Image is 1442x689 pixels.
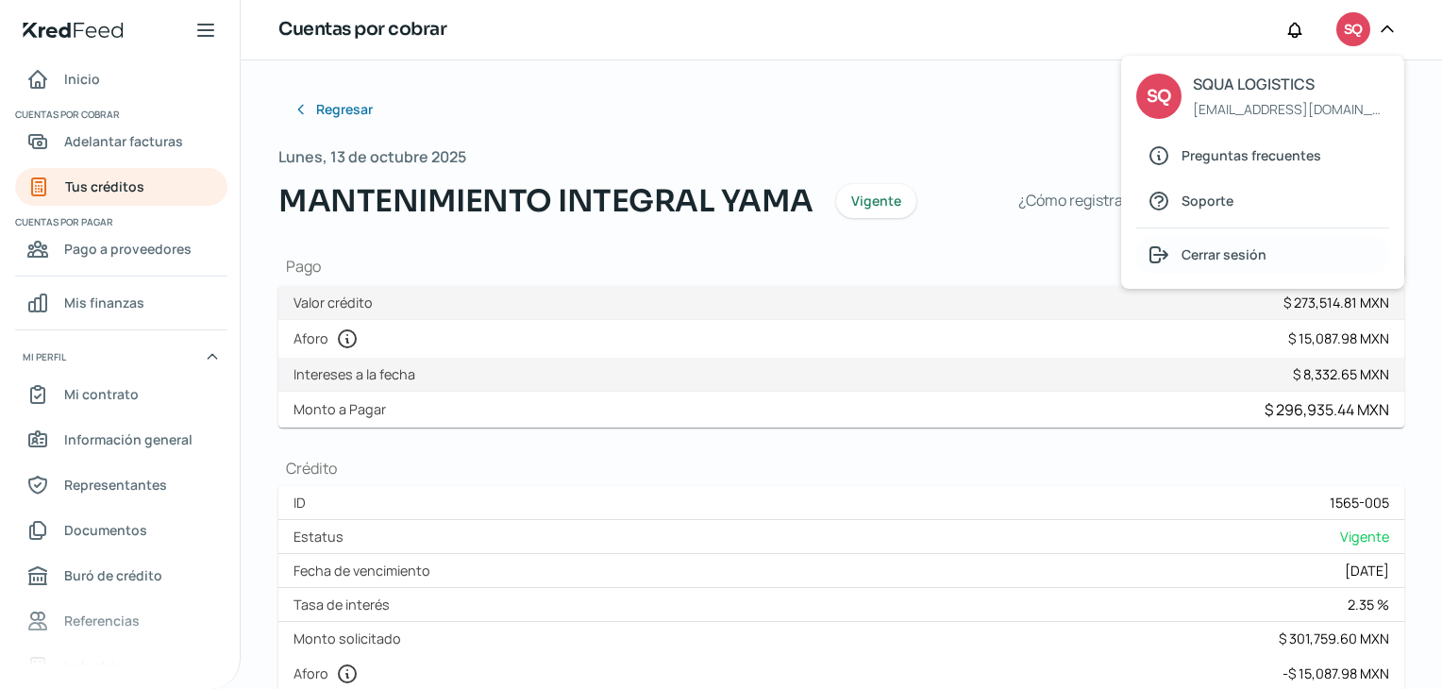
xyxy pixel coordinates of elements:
span: ¿Cómo registrar contablemente mi crédito? [1018,187,1317,214]
span: Regresar [316,103,373,116]
span: Mi contrato [64,382,139,406]
div: $ 273,514.81 MXN [1283,294,1389,311]
span: Pago a proveedores [64,237,192,260]
label: Estatus [293,528,351,546]
label: ID [293,494,313,512]
label: Valor crédito [293,294,380,311]
span: Cuentas por pagar [15,213,225,230]
a: Pago a proveedores [15,230,227,268]
a: Representantes [15,466,227,504]
label: Monto a Pagar [293,400,394,418]
div: $ 301,759.60 MXN [1279,630,1389,647]
div: $ 296,935.44 MXN [1265,399,1389,420]
span: Preguntas frecuentes [1182,143,1321,167]
div: $ 15,087.98 MXN [1288,329,1389,347]
a: Referencias [15,602,227,640]
label: Aforo [293,328,366,350]
a: Documentos [15,512,227,549]
span: Adelantar facturas [64,129,183,153]
span: Mi perfil [23,348,66,365]
span: SQ [1344,19,1362,42]
span: Vigente [1340,528,1389,546]
label: Aforo [293,663,366,685]
button: Regresar [278,91,388,128]
label: Intereses a la fecha [293,365,423,383]
span: Representantes [64,473,167,496]
h1: Crédito [278,458,1404,479]
label: Tasa de interés [293,596,397,613]
span: Soporte [1182,189,1233,212]
span: Documentos [64,518,147,542]
a: Buró de crédito [15,557,227,595]
span: Cuentas por cobrar [15,106,225,123]
label: Monto solicitado [293,630,409,647]
span: SQUA LOGISTICS [1193,71,1388,98]
h1: Cuentas por cobrar [278,16,446,43]
span: Inicio [64,67,100,91]
span: Lunes, 13 de octubre 2025 [278,143,466,171]
a: Mi contrato [15,376,227,413]
h1: Pago [278,254,1404,278]
span: Referencias [64,609,140,632]
a: Información general [15,421,227,459]
a: Industria [15,647,227,685]
span: Buró de crédito [64,563,162,587]
label: Fecha de vencimiento [293,562,438,580]
a: Mis finanzas [15,284,227,322]
div: - $ 15,087.98 MXN [1283,664,1389,682]
span: Cerrar sesión [1182,243,1266,266]
div: [DATE] [1345,562,1389,580]
span: [EMAIL_ADDRESS][DOMAIN_NAME] [1193,97,1388,121]
a: Tus créditos [15,168,227,206]
span: SQ [1147,82,1171,111]
a: Adelantar facturas [15,123,227,160]
a: Inicio [15,60,227,98]
span: Tus créditos [65,175,144,198]
span: Vigente [851,194,901,208]
span: Información general [64,428,193,451]
span: MANTENIMIENTO INTEGRAL YAMA [278,178,813,224]
span: Industria [64,654,123,678]
span: Mis finanzas [64,291,144,314]
div: 2.35 % [1348,596,1389,613]
div: $ 8,332.65 MXN [1293,365,1389,383]
div: 1565-005 [1330,494,1389,512]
